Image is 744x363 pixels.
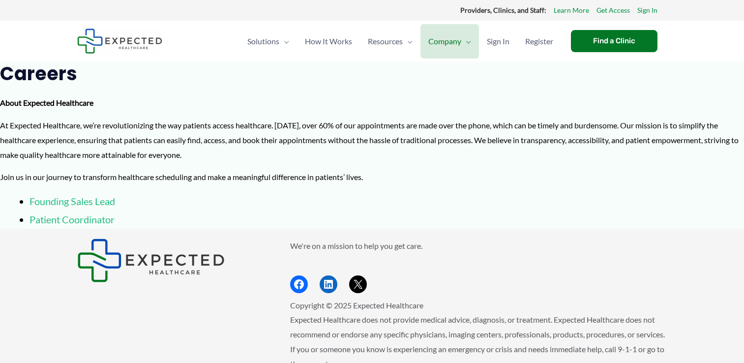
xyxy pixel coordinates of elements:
span: Resources [368,24,403,59]
span: Menu Toggle [279,24,289,59]
a: How It Works [297,24,360,59]
a: Sign In [479,24,517,59]
img: Expected Healthcare Logo - side, dark font, small [77,239,225,282]
span: Company [428,24,461,59]
span: Menu Toggle [403,24,413,59]
a: Founding Sales Lead [30,195,115,207]
span: Solutions [247,24,279,59]
img: Expected Healthcare Logo - side, dark font, small [77,29,162,54]
aside: Footer Widget 1 [77,239,266,282]
a: Register [517,24,561,59]
span: How It Works [305,24,352,59]
strong: Providers, Clinics, and Staff: [460,6,546,14]
a: Get Access [596,4,630,17]
a: Learn More [554,4,589,17]
span: Sign In [487,24,509,59]
aside: Footer Widget 2 [290,239,667,293]
a: Find a Clinic [571,30,657,52]
nav: Primary Site Navigation [239,24,561,59]
p: We're on a mission to help you get care. [290,239,667,253]
a: ResourcesMenu Toggle [360,24,420,59]
span: Register [525,24,553,59]
span: Menu Toggle [461,24,471,59]
a: CompanyMenu Toggle [420,24,479,59]
a: SolutionsMenu Toggle [239,24,297,59]
a: Patient Coordinator [30,213,115,225]
span: Copyright © 2025 Expected Healthcare [290,301,423,310]
a: Sign In [637,4,657,17]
